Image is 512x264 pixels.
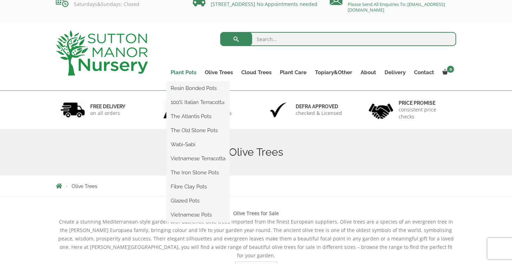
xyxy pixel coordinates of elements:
a: 100% Italian Terracotta [166,97,230,108]
a: Olive Trees [201,67,237,77]
a: Delivery [380,67,410,77]
img: 3.jpg [266,101,290,119]
a: 0 [438,67,456,77]
input: Search... [220,32,457,46]
a: Plant Care [276,67,311,77]
p: Saturdays&Sundays: Closed [56,1,182,7]
img: 2.jpg [163,101,188,119]
a: The Iron Stone Pots [166,167,230,178]
span: Olive Trees [72,183,97,189]
span: 0 [447,66,454,73]
b: Olive Trees for Sale [233,210,279,217]
a: About [356,67,380,77]
a: Wabi-Sabi [166,139,230,150]
a: Fibre Clay Pots [166,181,230,192]
h1: Olive Trees [56,146,456,159]
p: on all orders [90,110,125,117]
a: Glazed Pots [166,195,230,206]
a: Cloud Trees [237,67,276,77]
a: Vietnamese Pots [166,210,230,220]
img: logo [56,30,148,76]
a: [STREET_ADDRESS] No Appointments needed [211,1,317,7]
p: consistent price checks [399,106,452,120]
p: checked & Licensed [296,110,342,117]
img: 1.jpg [60,101,85,119]
a: Contact [410,67,438,77]
h6: Price promise [399,100,452,106]
img: 4.jpg [369,99,393,121]
a: Resin Bonded Pots [166,83,230,94]
a: Plant Pots [166,67,201,77]
nav: Breadcrumbs [56,183,456,189]
a: Vietnamese Terracotta [166,153,230,164]
h6: Defra approved [296,103,342,110]
a: The Old Stone Pots [166,125,230,136]
a: The Atlantis Pots [166,111,230,122]
a: Topiary&Other [311,67,356,77]
a: Please Send All Enquiries To: [EMAIL_ADDRESS][DOMAIN_NAME] [348,1,445,13]
h6: FREE DELIVERY [90,103,125,110]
